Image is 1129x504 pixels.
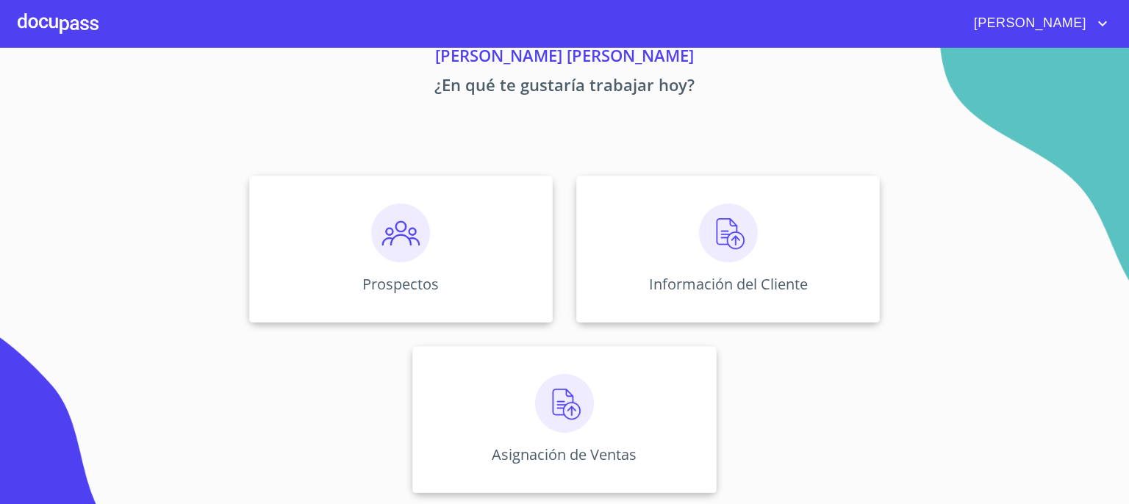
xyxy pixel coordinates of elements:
p: [PERSON_NAME] [PERSON_NAME] [112,43,1017,73]
p: Información del Cliente [649,274,808,294]
p: Prospectos [362,274,439,294]
img: prospectos.png [371,204,430,262]
p: Asignación de Ventas [492,444,637,464]
p: ¿En qué te gustaría trabajar hoy? [112,73,1017,102]
span: [PERSON_NAME] [963,12,1094,35]
img: carga.png [699,204,758,262]
button: account of current user [963,12,1111,35]
img: carga.png [535,374,594,433]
